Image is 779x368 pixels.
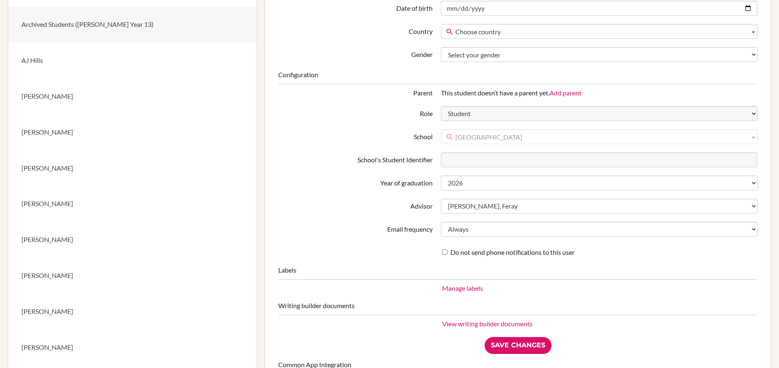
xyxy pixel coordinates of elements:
input: Do not send phone notifications to this user [442,249,448,255]
span: Choose country [455,24,746,39]
a: Manage labels [442,284,483,292]
div: This student doesn’t have a parent yet. [437,88,762,98]
a: [PERSON_NAME] [8,330,257,366]
label: Role [274,106,437,119]
a: [PERSON_NAME] [8,222,257,258]
div: Parent [274,88,437,98]
a: [PERSON_NAME] [8,294,257,330]
label: Email frequency [274,222,437,234]
label: Date of birth [274,1,437,13]
label: Country [274,24,437,36]
a: Add parent [549,89,582,97]
span: [GEOGRAPHIC_DATA] [455,130,746,145]
a: [PERSON_NAME] [8,78,257,114]
a: View writing builder documents [442,320,533,328]
a: [PERSON_NAME] [8,150,257,186]
a: [PERSON_NAME] [8,186,257,222]
a: Archived Students ([PERSON_NAME] Year 13) [8,7,257,43]
label: Do not send phone notifications to this user [442,248,575,257]
legend: Writing builder documents [278,301,758,315]
a: [PERSON_NAME] [8,114,257,150]
legend: Configuration [278,70,758,84]
a: AJ Hills [8,43,257,78]
label: Advisor [274,199,437,211]
label: School [274,129,437,142]
a: [PERSON_NAME] [8,258,257,294]
label: Gender [274,47,437,59]
legend: Labels [278,266,758,280]
label: School's Student Identifier [274,152,437,165]
input: Save Changes [485,337,552,354]
label: Year of graduation [274,176,437,188]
